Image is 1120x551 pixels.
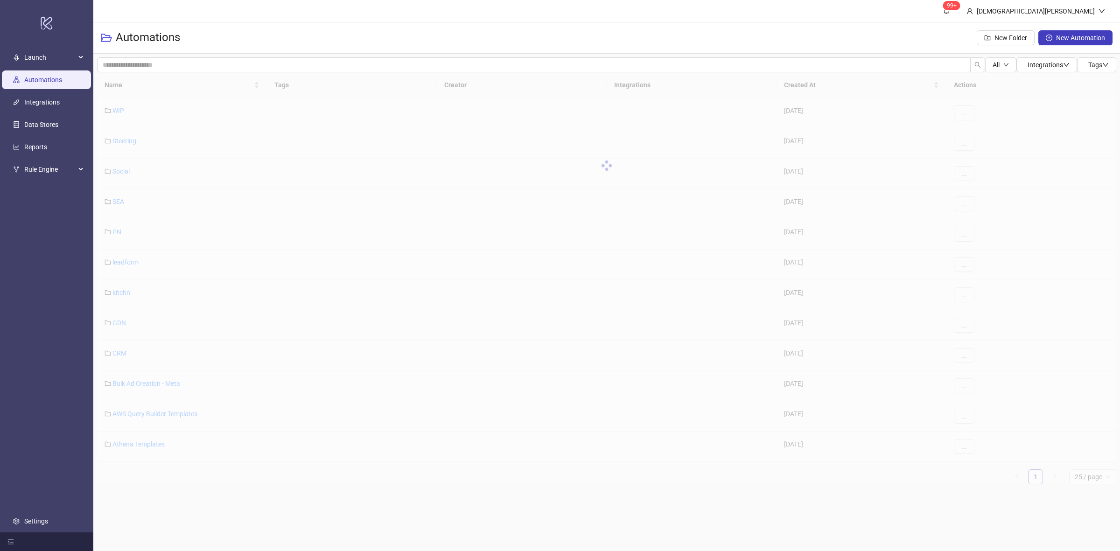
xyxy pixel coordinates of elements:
button: New Folder [977,30,1035,45]
a: Reports [24,143,47,151]
h3: Automations [116,30,180,45]
span: All [993,61,1000,69]
button: Integrationsdown [1016,57,1077,72]
span: bell [943,7,950,14]
span: New Folder [994,34,1027,42]
span: plus-circle [1046,35,1052,41]
button: Alldown [985,57,1016,72]
span: Rule Engine [24,160,76,179]
span: folder-open [101,32,112,43]
span: down [1102,62,1109,68]
span: fork [13,166,20,173]
span: folder-add [984,35,991,41]
span: Launch [24,48,76,67]
div: [DEMOGRAPHIC_DATA][PERSON_NAME] [973,6,1099,16]
button: Tagsdown [1077,57,1116,72]
span: search [974,62,981,68]
a: Settings [24,517,48,525]
span: down [1003,62,1009,68]
span: rocket [13,54,20,61]
span: Integrations [1028,61,1070,69]
button: New Automation [1038,30,1113,45]
span: down [1099,8,1105,14]
span: New Automation [1056,34,1105,42]
sup: 686 [943,1,960,10]
span: menu-fold [7,538,14,545]
span: user [966,8,973,14]
a: Integrations [24,98,60,106]
a: Automations [24,76,62,84]
span: Tags [1088,61,1109,69]
span: down [1063,62,1070,68]
a: Data Stores [24,121,58,128]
